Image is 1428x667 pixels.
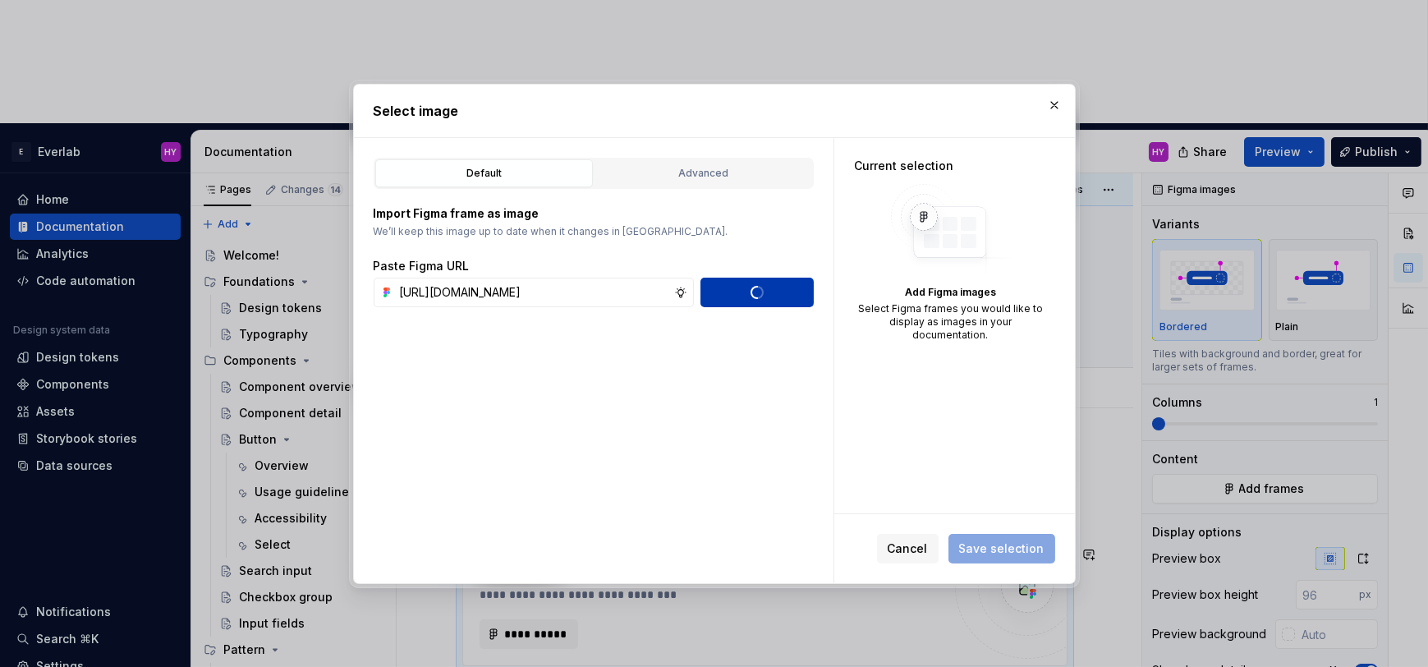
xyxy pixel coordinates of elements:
input: https://figma.com/file... [393,278,674,307]
div: Current selection [854,158,1047,174]
span: Cancel [888,540,928,557]
div: Default [381,165,587,182]
p: Import Figma frame as image [374,205,814,222]
label: Paste Figma URL [374,258,470,274]
p: We’ll keep this image up to date when it changes in [GEOGRAPHIC_DATA]. [374,225,814,238]
div: Advanced [600,165,806,182]
button: Cancel [877,534,939,563]
div: Select Figma frames you would like to display as images in your documentation. [854,302,1047,342]
h2: Select image [374,101,1055,121]
div: Add Figma images [854,286,1047,299]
